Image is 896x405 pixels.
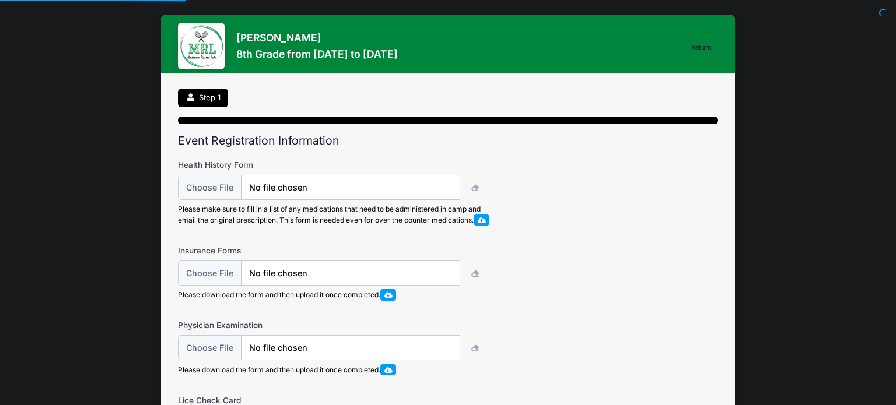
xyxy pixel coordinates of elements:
[178,364,493,375] div: Please download the form and then upload it once completed.
[178,134,718,147] h2: Event Registration Information
[178,245,358,256] label: Insurance Forms
[178,204,493,226] div: Please make sure to fill in a list of any medications that need to be administered in camp and em...
[178,319,358,331] label: Physician Examination
[178,159,358,171] label: Health History Form
[236,31,398,44] h3: [PERSON_NAME]
[685,41,718,55] a: Return
[178,89,228,108] a: Step 1
[178,289,493,300] div: Please download the form and then upload it once completed.
[236,48,398,60] h3: 8th Grade from [DATE] to [DATE]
